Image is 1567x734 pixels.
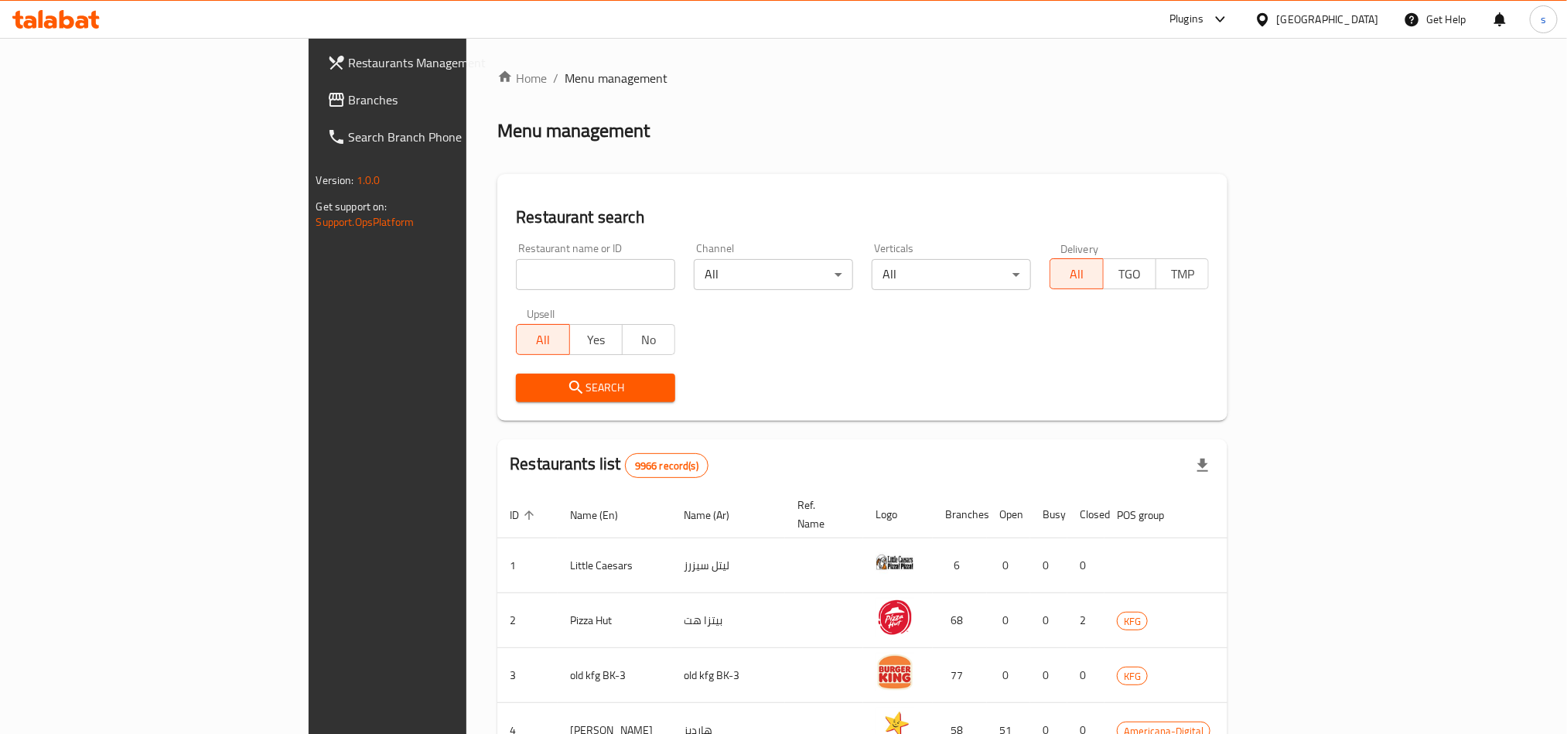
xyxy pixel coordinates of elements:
h2: Restaurants list [510,452,708,478]
span: KFG [1118,667,1147,685]
th: Open [987,491,1030,538]
span: Branches [349,90,558,109]
span: Yes [576,329,616,351]
td: 6 [933,538,987,593]
a: Branches [315,81,570,118]
div: All [872,259,1031,290]
td: 77 [933,648,987,703]
label: Delivery [1060,243,1099,254]
span: Name (En) [570,506,638,524]
span: POS group [1117,506,1184,524]
td: 0 [1067,648,1104,703]
span: All [1057,263,1097,285]
td: old kfg BK-3 [671,648,785,703]
div: Total records count [625,453,708,478]
span: Get support on: [316,196,387,217]
button: TMP [1156,258,1209,289]
span: Search Branch Phone [349,128,558,146]
td: 0 [1030,538,1067,593]
h2: Restaurant search [516,206,1209,229]
th: Closed [1067,491,1104,538]
span: Menu management [565,69,667,87]
span: 1.0.0 [357,170,381,190]
button: Yes [569,324,623,355]
td: Pizza Hut [558,593,671,648]
span: Search [528,378,663,398]
td: 0 [987,648,1030,703]
span: s [1541,11,1546,28]
a: Support.OpsPlatform [316,212,415,232]
input: Search for restaurant name or ID.. [516,259,675,290]
td: ليتل سيزرز [671,538,785,593]
span: TMP [1162,263,1203,285]
img: Little Caesars [876,543,914,582]
img: Pizza Hut [876,598,914,637]
span: Version: [316,170,354,190]
button: All [1050,258,1103,289]
a: Restaurants Management [315,44,570,81]
span: TGO [1110,263,1150,285]
img: old kfg BK-3 [876,653,914,691]
button: No [622,324,675,355]
td: 0 [1030,648,1067,703]
th: Busy [1030,491,1067,538]
div: Export file [1184,447,1221,484]
div: All [694,259,853,290]
span: Restaurants Management [349,53,558,72]
td: 0 [987,538,1030,593]
span: 9966 record(s) [626,459,708,473]
th: Branches [933,491,987,538]
nav: breadcrumb [497,69,1227,87]
a: Search Branch Phone [315,118,570,155]
span: All [523,329,563,351]
td: Little Caesars [558,538,671,593]
button: TGO [1103,258,1156,289]
h2: Menu management [497,118,650,143]
button: Search [516,374,675,402]
td: 0 [1067,538,1104,593]
span: Name (Ar) [684,506,749,524]
td: 68 [933,593,987,648]
button: All [516,324,569,355]
span: No [629,329,669,351]
td: old kfg BK-3 [558,648,671,703]
span: Ref. Name [797,496,845,533]
div: [GEOGRAPHIC_DATA] [1277,11,1379,28]
td: 2 [1067,593,1104,648]
th: Logo [863,491,933,538]
label: Upsell [527,309,555,319]
div: Plugins [1169,10,1203,29]
span: KFG [1118,613,1147,630]
td: 0 [1030,593,1067,648]
td: بيتزا هت [671,593,785,648]
span: ID [510,506,539,524]
td: 0 [987,593,1030,648]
